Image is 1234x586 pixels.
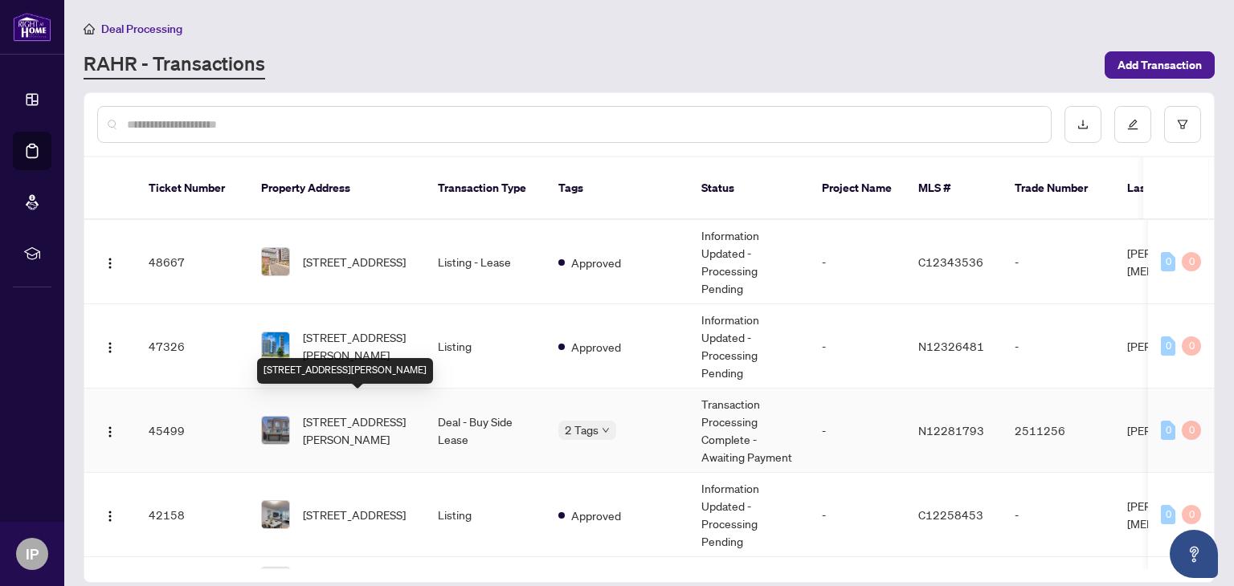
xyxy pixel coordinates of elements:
td: - [809,473,905,557]
td: 48667 [136,220,248,304]
span: edit [1127,119,1138,130]
th: Ticket Number [136,157,248,220]
button: filter [1164,106,1201,143]
span: [STREET_ADDRESS] [303,253,406,271]
th: Project Name [809,157,905,220]
div: 0 [1161,505,1175,524]
div: [STREET_ADDRESS][PERSON_NAME] [257,358,433,384]
td: Listing [425,473,545,557]
td: - [809,220,905,304]
td: Transaction Processing Complete - Awaiting Payment [689,389,809,473]
th: Property Address [248,157,425,220]
span: 2 Tags [565,421,599,439]
div: 0 [1161,252,1175,271]
button: Open asap [1170,530,1218,578]
button: edit [1114,106,1151,143]
span: Deal Processing [101,22,182,36]
span: IP [26,543,39,565]
button: Logo [97,502,123,527]
span: down [602,426,610,434]
td: Listing - Lease [425,220,545,304]
button: Logo [97,417,123,443]
td: - [1002,304,1114,389]
div: 0 [1182,252,1201,271]
td: 2511256 [1002,389,1114,473]
th: Status [689,157,809,220]
div: 0 [1182,421,1201,440]
span: Approved [571,507,621,524]
img: thumbnail-img [262,417,289,444]
th: Tags [545,157,689,220]
td: - [1002,220,1114,304]
span: C12343536 [918,254,983,269]
td: 45499 [136,389,248,473]
img: Logo [104,257,116,270]
span: filter [1177,119,1188,130]
td: Information Updated - Processing Pending [689,473,809,557]
button: Logo [97,333,123,359]
button: download [1064,106,1101,143]
span: Approved [571,338,621,356]
th: Transaction Type [425,157,545,220]
td: 42158 [136,473,248,557]
img: thumbnail-img [262,332,289,360]
td: Information Updated - Processing Pending [689,304,809,389]
img: Logo [104,341,116,354]
span: download [1077,119,1089,130]
td: - [809,304,905,389]
td: - [1002,473,1114,557]
span: home [84,23,95,35]
span: N12281793 [918,423,984,437]
span: [STREET_ADDRESS][PERSON_NAME] [303,413,412,448]
img: thumbnail-img [262,248,289,275]
div: 0 [1182,505,1201,524]
th: Trade Number [1002,157,1114,220]
td: Deal - Buy Side Lease [425,389,545,473]
div: 0 [1182,336,1201,356]
div: 0 [1161,421,1175,440]
img: thumbnail-img [262,501,289,528]
span: N12326481 [918,339,984,353]
span: Add Transaction [1118,52,1202,78]
span: [STREET_ADDRESS][PERSON_NAME] [303,328,412,364]
img: logo [13,12,51,42]
img: Logo [104,510,116,523]
button: Logo [97,249,123,275]
td: 47326 [136,304,248,389]
span: C12258453 [918,507,983,522]
button: Add Transaction [1105,51,1215,79]
td: Listing [425,304,545,389]
div: 0 [1161,336,1175,356]
img: Logo [104,425,116,438]
span: [STREET_ADDRESS] [303,506,406,523]
span: Approved [571,254,621,271]
a: RAHR - Transactions [84,51,265,79]
th: MLS # [905,157,1002,220]
td: - [809,389,905,473]
td: Information Updated - Processing Pending [689,220,809,304]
